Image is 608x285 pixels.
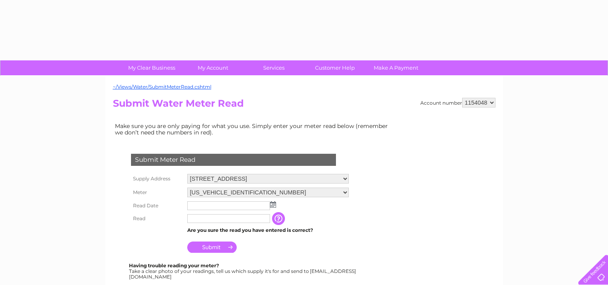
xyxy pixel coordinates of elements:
[180,60,246,75] a: My Account
[272,212,287,225] input: Information
[241,60,307,75] a: Services
[420,98,495,107] div: Account number
[129,212,185,225] th: Read
[129,172,185,186] th: Supply Address
[119,60,185,75] a: My Clear Business
[185,225,351,235] td: Are you sure the read you have entered is correct?
[113,121,394,138] td: Make sure you are only paying for what you use. Simply enter your meter read below (remember we d...
[113,98,495,113] h2: Submit Water Meter Read
[270,201,276,208] img: ...
[129,199,185,212] th: Read Date
[129,263,357,279] div: Take a clear photo of your readings, tell us which supply it's for and send to [EMAIL_ADDRESS][DO...
[131,154,336,166] div: Submit Meter Read
[302,60,368,75] a: Customer Help
[113,84,211,90] a: ~/Views/Water/SubmitMeterRead.cshtml
[129,186,185,199] th: Meter
[187,242,237,253] input: Submit
[363,60,429,75] a: Make A Payment
[129,262,219,268] b: Having trouble reading your meter?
